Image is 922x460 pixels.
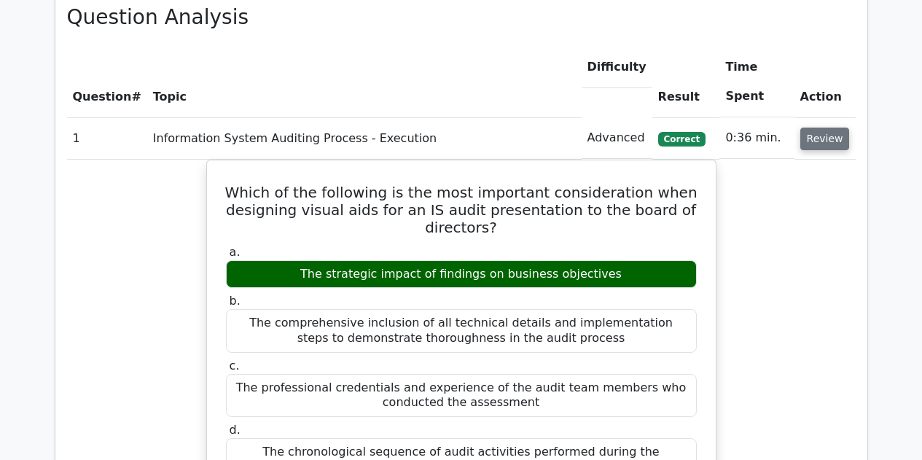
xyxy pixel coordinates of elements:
div: The professional credentials and experience of the audit team members who conducted the assessment [226,374,697,418]
span: d. [230,423,241,437]
button: Review [800,128,850,150]
th: Difficulty [582,47,652,88]
div: The strategic impact of findings on business objectives [226,260,697,289]
th: Action [794,47,856,117]
h3: Question Analysis [67,5,856,30]
div: The comprehensive inclusion of all technical details and implementation steps to demonstrate thor... [226,309,697,353]
span: Question [73,90,132,104]
span: c. [230,359,240,373]
td: 0:36 min. [719,117,794,159]
th: # [67,47,147,117]
th: Result [652,47,720,117]
th: Topic [147,47,582,117]
h5: Which of the following is the most important consideration when designing visual aids for an IS a... [224,184,698,236]
td: Advanced [582,117,652,159]
td: 1 [67,117,147,159]
span: a. [230,245,241,259]
span: Correct [658,132,706,147]
th: Time Spent [719,47,794,117]
td: Information System Auditing Process - Execution [147,117,582,159]
span: b. [230,294,241,308]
